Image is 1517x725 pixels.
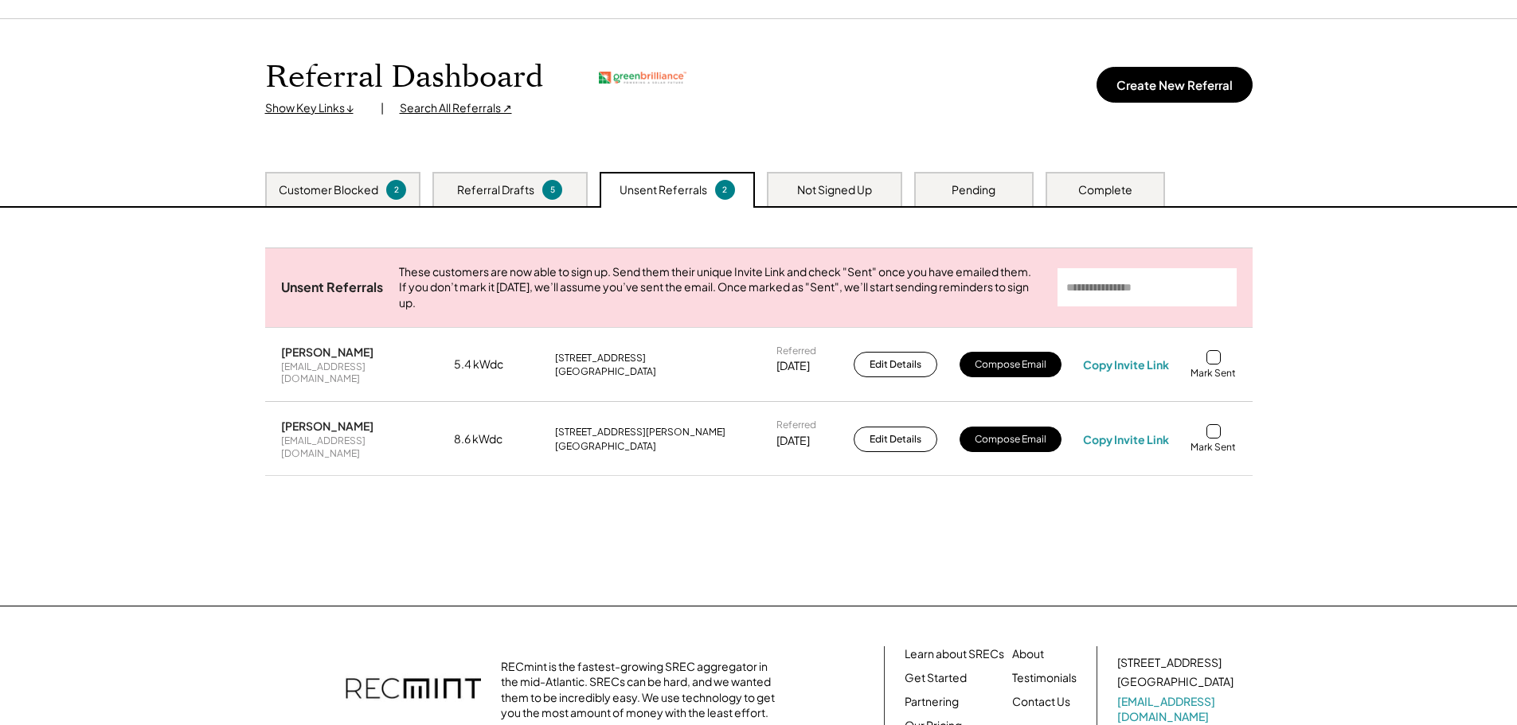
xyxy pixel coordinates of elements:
[854,427,937,452] button: Edit Details
[776,433,810,449] div: [DATE]
[1012,694,1070,710] a: Contact Us
[1117,694,1237,725] a: [EMAIL_ADDRESS][DOMAIN_NAME]
[25,41,38,54] img: website_grey.svg
[389,184,404,196] div: 2
[599,72,686,84] img: greenbrilliance.png
[281,279,383,296] div: Unsent Referrals
[1083,432,1169,446] div: Copy Invite Link
[555,426,725,439] div: [STREET_ADDRESS][PERSON_NAME]
[555,365,656,378] div: [GEOGRAPHIC_DATA]
[265,59,543,96] h1: Referral Dashboard
[905,646,1004,662] a: Learn about SRECs
[454,357,534,372] div: 5.4 kWdc
[1097,67,1253,103] button: Create New Referral
[281,435,432,459] div: [EMAIL_ADDRESS][DOMAIN_NAME]
[501,659,784,721] div: RECmint is the fastest-growing SREC aggregator in the mid-Atlantic. SRECs can be hard, and we wan...
[555,352,646,364] div: [STREET_ADDRESS]
[346,662,481,718] img: recmint-logotype%403x.png
[279,182,378,198] div: Customer Blocked
[399,264,1042,311] div: These customers are now able to sign up. Send them their unique Invite Link and check "Sent" once...
[454,431,534,447] div: 8.6 kWdc
[176,94,268,104] div: Keywords by Traffic
[25,25,38,38] img: logo_orange.svg
[960,427,1062,452] button: Compose Email
[905,670,967,686] a: Get Started
[1191,367,1236,380] div: Mark Sent
[620,182,707,198] div: Unsent Referrals
[854,352,937,377] button: Edit Details
[1078,182,1132,198] div: Complete
[1012,646,1044,662] a: About
[457,182,534,198] div: Referral Drafts
[717,184,733,196] div: 2
[776,358,810,374] div: [DATE]
[905,694,959,710] a: Partnering
[776,419,816,431] div: Referred
[960,352,1062,377] button: Compose Email
[1012,670,1077,686] a: Testimonials
[952,182,995,198] div: Pending
[281,361,432,385] div: [EMAIL_ADDRESS][DOMAIN_NAME]
[265,100,365,116] div: Show Key Links ↓
[43,92,56,105] img: tab_domain_overview_orange.svg
[1117,674,1234,690] div: [GEOGRAPHIC_DATA]
[1191,441,1236,454] div: Mark Sent
[281,345,373,359] div: [PERSON_NAME]
[1117,655,1222,671] div: [STREET_ADDRESS]
[1083,357,1169,372] div: Copy Invite Link
[281,419,373,433] div: [PERSON_NAME]
[61,94,143,104] div: Domain Overview
[555,440,656,453] div: [GEOGRAPHIC_DATA]
[400,100,512,116] div: Search All Referrals ↗
[545,184,560,196] div: 5
[797,182,872,198] div: Not Signed Up
[158,92,171,105] img: tab_keywords_by_traffic_grey.svg
[776,345,816,357] div: Referred
[45,25,78,38] div: v 4.0.25
[41,41,175,54] div: Domain: [DOMAIN_NAME]
[381,100,384,116] div: |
